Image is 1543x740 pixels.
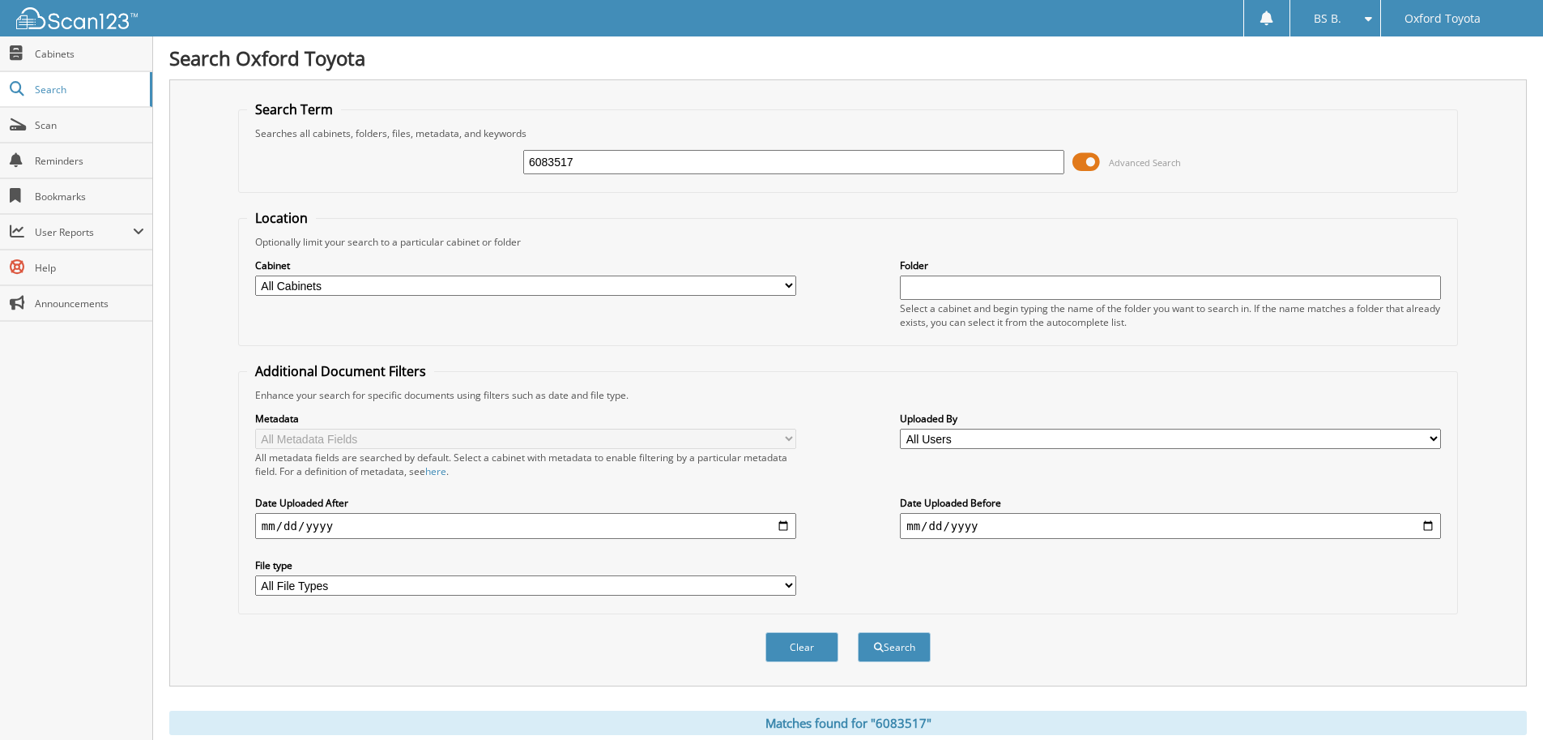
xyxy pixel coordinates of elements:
[255,451,796,478] div: All metadata fields are searched by default. Select a cabinet with metadata to enable filtering b...
[900,302,1441,329] div: Select a cabinet and begin typing the name of the folder you want to search in. If the name match...
[255,496,796,510] label: Date Uploaded After
[858,632,931,662] button: Search
[247,101,341,118] legend: Search Term
[1314,14,1341,24] span: BS B.
[1109,156,1181,169] span: Advanced Search
[35,154,144,168] span: Reminders
[247,362,434,380] legend: Additional Document Filters
[255,412,796,426] label: Metadata
[35,261,144,275] span: Help
[35,297,144,310] span: Announcements
[35,47,144,61] span: Cabinets
[900,259,1441,272] label: Folder
[425,464,446,478] a: here
[169,45,1527,71] h1: Search Oxford Toyota
[16,7,138,29] img: scan123-logo-white.svg
[765,632,838,662] button: Clear
[255,558,796,572] label: File type
[255,513,796,539] input: start
[900,412,1441,426] label: Uploaded By
[247,235,1449,249] div: Optionally limit your search to a particular cabinet or folder
[247,209,316,227] legend: Location
[35,83,142,96] span: Search
[35,190,144,203] span: Bookmarks
[35,118,144,132] span: Scan
[900,513,1441,539] input: end
[255,259,796,272] label: Cabinet
[1404,14,1481,24] span: Oxford Toyota
[169,711,1527,735] div: Matches found for "6083517"
[247,126,1449,140] div: Searches all cabinets, folders, files, metadata, and keywords
[35,225,133,239] span: User Reports
[247,388,1449,402] div: Enhance your search for specific documents using filters such as date and file type.
[900,496,1441,510] label: Date Uploaded Before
